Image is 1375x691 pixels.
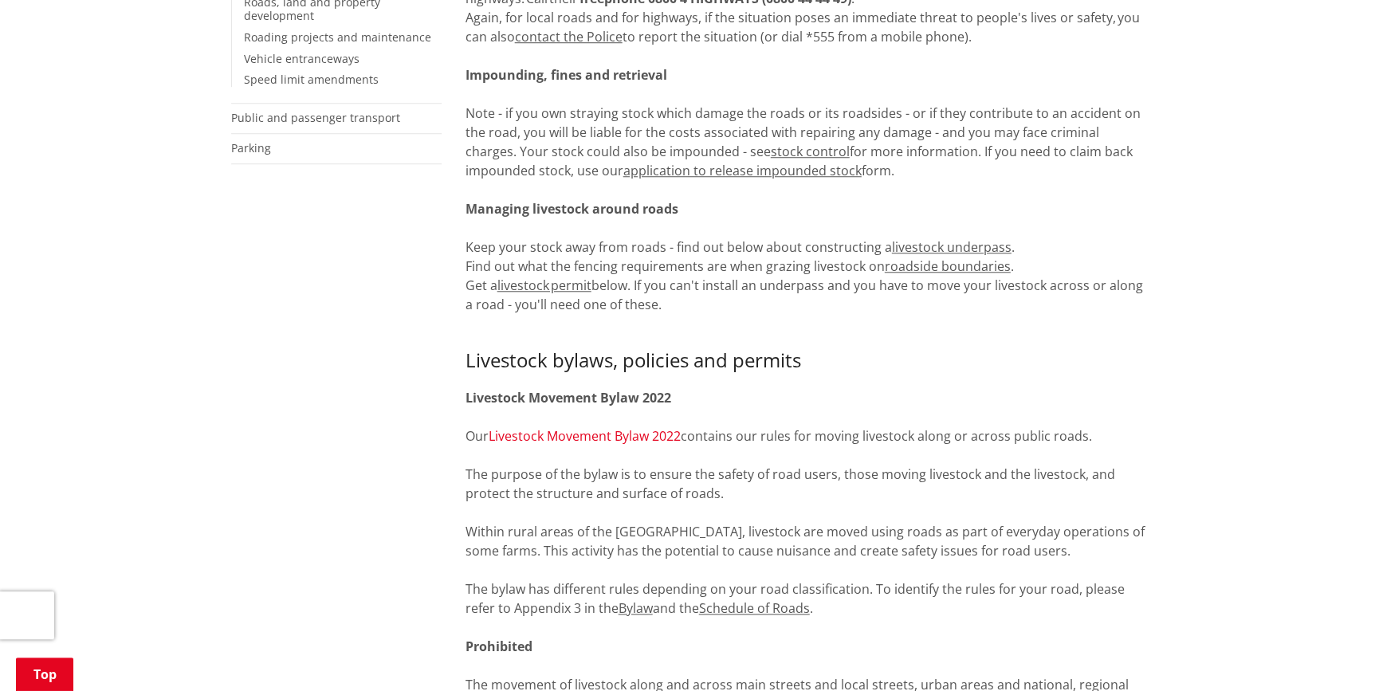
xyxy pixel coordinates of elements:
[231,140,271,155] a: Parking
[466,579,1145,618] p: The bylaw has different rules depending on your road classification. To identify the rules for yo...
[466,465,1145,503] p: The purpose of the bylaw is to ensure the safety of road users, those moving livestock and the li...
[515,28,623,45] a: contact the Police
[466,257,1145,276] p: Find out what the fencing requirements are when grazing livestock on .
[466,426,1145,446] p: Our contains our rules for moving livestock along or across public roads.
[699,599,810,617] a: Schedule of Roads
[244,51,359,66] a: Vehicle entranceways
[244,29,431,45] a: Roading projects and maintenance
[466,238,1145,257] p: Keep your stock away from roads - find out below about constructing a .
[466,276,1145,314] p: Get a below. If you can't install an underpass and you have to move your livestock across or alon...
[466,8,1145,46] p: Again, for local roads and for highways, if the situation poses an immediate threat to people's l...
[244,72,379,87] a: Speed limit amendments
[619,599,653,617] a: Bylaw
[466,522,1145,560] p: Within rural areas of the [GEOGRAPHIC_DATA], livestock are moved using roads as part of everyday ...
[466,389,671,406] strong: Livestock Movement Bylaw 2022
[466,200,678,218] strong: Managing livestock around roads
[623,162,862,179] a: application to release impounded stock
[466,638,532,655] strong: Prohibited
[16,658,73,691] a: Top
[885,257,1011,275] a: roadside boundaries
[466,66,667,84] strong: Impounding, fines and retrieval
[892,238,1012,256] a: livestock underpass
[231,110,400,125] a: Public and passenger transport
[771,143,850,160] a: stock control
[466,349,1145,372] h3: Livestock bylaws, policies and permits
[1302,624,1359,681] iframe: Messenger Launcher
[489,427,681,445] a: Livestock Movement Bylaw 2022
[497,277,591,294] a: livestock permit
[466,104,1145,180] p: Note - if you own straying stock which damage the roads or its roadsides - or if they contribute ...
